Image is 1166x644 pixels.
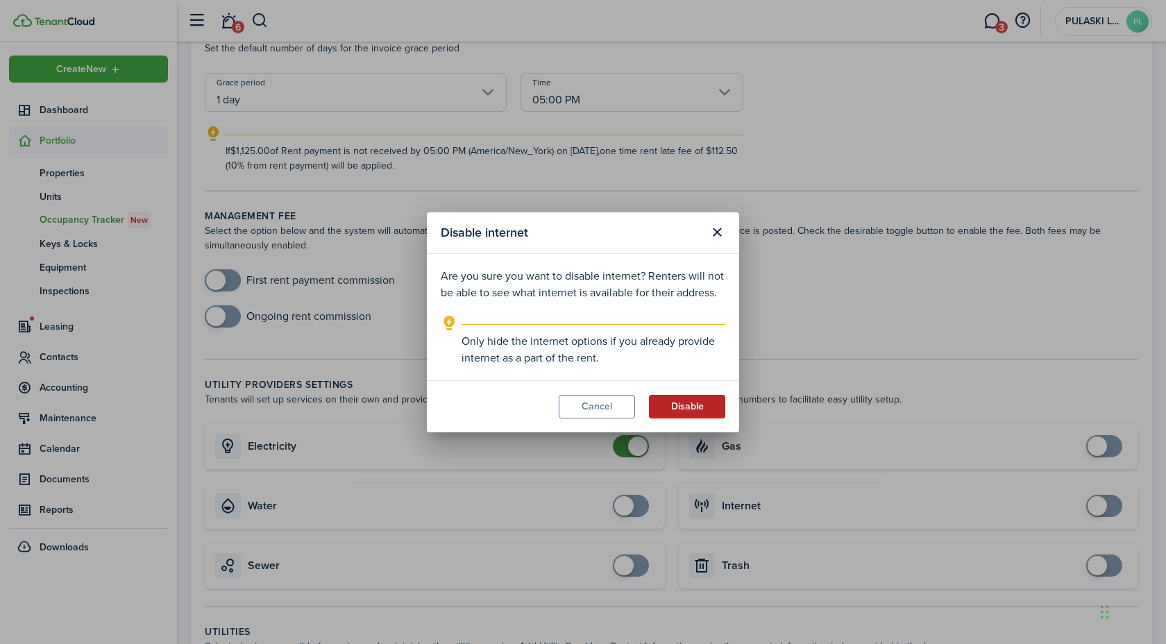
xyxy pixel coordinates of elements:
[441,268,725,301] p: Are you sure you want to disable internet? Renters will not be able to see what internet is avail...
[705,221,729,244] button: Close modal
[462,333,725,366] explanation-description: Only hide the internet options if you already provide internet as a part of the rent.
[1097,577,1166,644] iframe: Chat Widget
[441,315,458,332] i: outline
[649,395,725,418] button: Disable
[441,219,702,246] modal-title: Disable internet
[1101,591,1109,633] div: Drag
[559,395,635,418] button: Cancel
